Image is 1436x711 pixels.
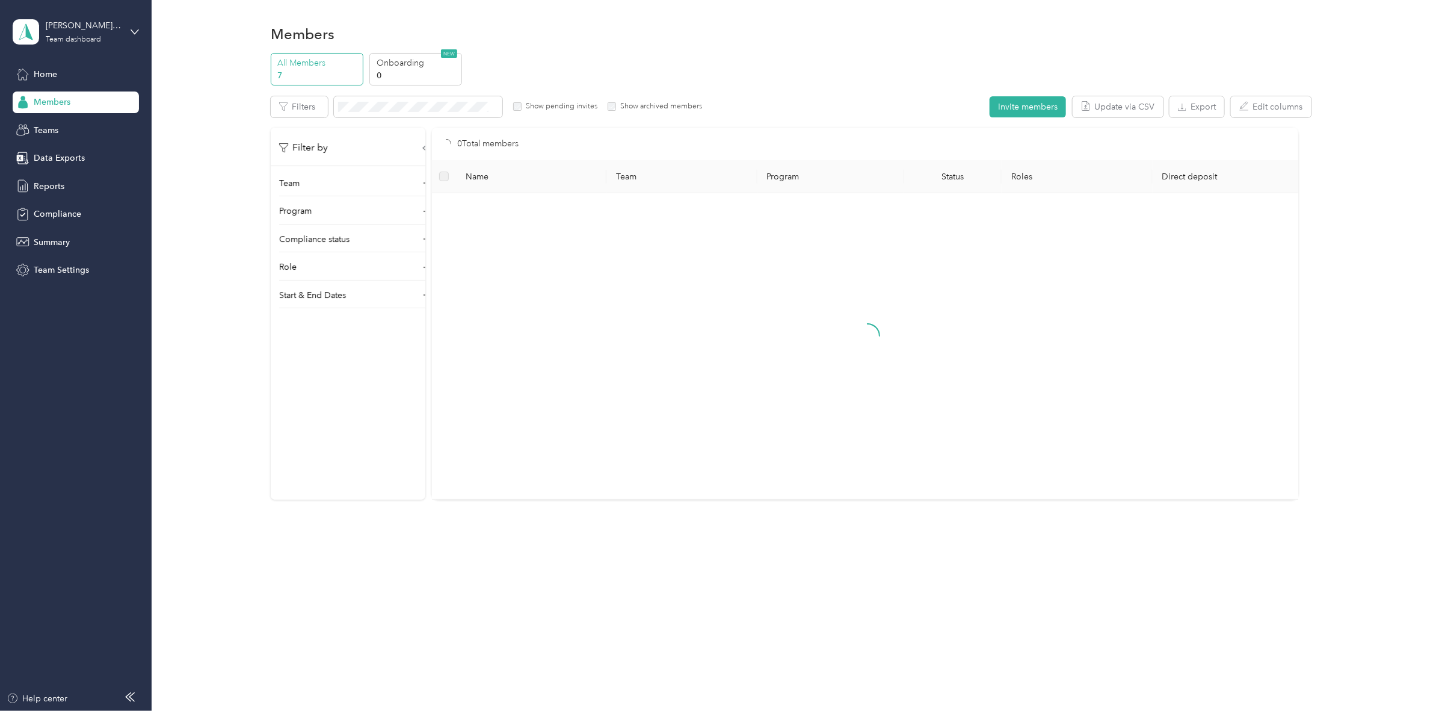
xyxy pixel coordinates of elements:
[271,28,334,40] h1: Members
[457,137,519,151] p: 0 Total members
[279,140,328,155] p: Filter by
[279,289,346,302] p: Start & End Dates
[990,96,1066,117] button: Invite members
[1073,96,1163,117] button: Update via CSV
[34,264,89,276] span: Team Settings
[34,96,70,108] span: Members
[377,57,458,69] p: Onboarding
[34,208,81,220] span: Compliance
[46,36,101,43] div: Team dashboard
[757,160,904,193] th: Program
[1002,160,1152,193] th: Roles
[279,261,297,273] p: Role
[7,692,68,705] button: Help center
[1369,644,1436,711] iframe: Everlance-gr Chat Button Frame
[34,68,57,81] span: Home
[34,236,70,249] span: Summary
[277,57,359,69] p: All Members
[904,160,1002,193] th: Status
[279,177,300,190] p: Team
[34,180,64,193] span: Reports
[271,96,328,117] button: Filters
[522,101,597,112] label: Show pending invites
[441,49,457,58] span: NEW
[1153,160,1303,193] th: Direct deposit
[46,19,121,32] div: [PERSON_NAME][EMAIL_ADDRESS][PERSON_NAME][DOMAIN_NAME]
[34,124,58,137] span: Teams
[466,172,597,182] span: Name
[277,69,359,82] p: 7
[606,160,757,193] th: Team
[279,233,350,246] p: Compliance status
[456,160,606,193] th: Name
[377,69,458,82] p: 0
[1231,96,1311,117] button: Edit columns
[1169,96,1224,117] button: Export
[616,101,702,112] label: Show archived members
[34,152,85,164] span: Data Exports
[279,205,312,217] p: Program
